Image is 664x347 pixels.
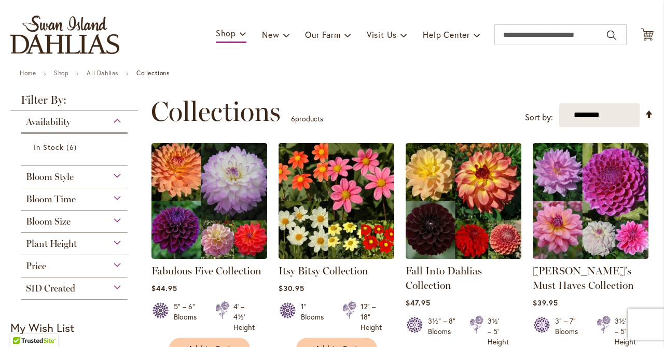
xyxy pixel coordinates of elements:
[428,316,457,347] div: 3½" – 8" Blooms
[20,69,36,77] a: Home
[26,193,76,205] span: Bloom Time
[34,142,64,152] span: In Stock
[615,316,636,347] div: 3½' – 5' Height
[87,69,118,77] a: All Dahlias
[8,310,37,339] iframe: Launch Accessibility Center
[406,265,482,292] a: Fall Into Dahlias Collection
[151,143,267,259] img: Fabulous Five Collection
[262,29,279,40] span: New
[488,316,509,347] div: 3½' – 5' Height
[291,110,323,127] p: products
[305,29,340,40] span: Our Farm
[533,251,648,261] a: Heather's Must Haves Collection
[279,251,394,261] a: Itsy Bitsy Collection
[301,301,330,332] div: 1" Blooms
[10,320,74,335] strong: My Wish List
[533,143,648,259] img: Heather's Must Haves Collection
[136,69,170,77] strong: Collections
[54,69,68,77] a: Shop
[10,16,119,54] a: store logo
[406,298,431,308] span: $47.95
[26,283,75,294] span: SID Created
[26,171,74,183] span: Bloom Style
[151,265,261,277] a: Fabulous Five Collection
[406,143,521,259] img: Fall Into Dahlias Collection
[174,301,203,332] div: 5" – 6" Blooms
[151,283,177,293] span: $44.95
[34,142,117,152] a: In Stock 6
[279,265,368,277] a: Itsy Bitsy Collection
[406,251,521,261] a: Fall Into Dahlias Collection
[533,298,558,308] span: $39.95
[361,301,382,332] div: 12" – 18" Height
[525,108,553,127] label: Sort by:
[216,27,236,38] span: Shop
[151,96,281,127] span: Collections
[26,116,71,128] span: Availability
[151,251,267,261] a: Fabulous Five Collection
[10,94,138,111] strong: Filter By:
[26,238,77,249] span: Plant Height
[26,260,46,272] span: Price
[26,216,71,227] span: Bloom Size
[279,283,305,293] span: $30.95
[367,29,397,40] span: Visit Us
[291,114,295,123] span: 6
[423,29,470,40] span: Help Center
[66,142,79,152] span: 6
[233,301,255,332] div: 4' – 4½' Height
[555,316,584,347] div: 3" – 7" Blooms
[533,265,634,292] a: [PERSON_NAME]'s Must Haves Collection
[279,143,394,259] img: Itsy Bitsy Collection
